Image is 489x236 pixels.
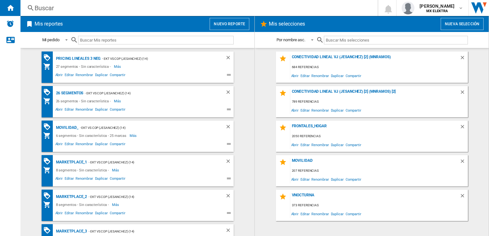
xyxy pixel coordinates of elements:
[290,71,300,80] span: Abrir
[54,158,87,166] div: MARKETPLACE_1
[43,132,54,139] div: Mi colección
[345,71,362,80] span: Compartir
[114,97,122,105] span: Más
[345,209,362,218] span: Compartir
[345,175,362,184] span: Compartir
[64,210,75,218] span: Editar
[109,141,126,149] span: Compartir
[300,140,310,149] span: Editar
[100,55,212,63] div: - EKT vs Cop (jesanchez) (14)
[225,158,234,166] div: Borrar
[225,124,234,132] div: Borrar
[54,132,130,139] div: 6 segmentos - Sin característica - 25 marcas
[225,89,234,97] div: Borrar
[460,158,468,167] div: Borrar
[64,176,75,183] span: Editar
[94,176,109,183] span: Duplicar
[460,193,468,201] div: Borrar
[94,141,109,149] span: Duplicar
[54,193,87,201] div: MARKETPLACE_2
[54,166,112,174] div: 8 segmentos - Sin característica -
[300,175,310,184] span: Editar
[54,210,64,218] span: Abrir
[114,63,122,70] span: Más
[210,18,249,30] button: Nuevo reporte
[54,176,64,183] span: Abrir
[330,209,345,218] span: Duplicar
[43,192,54,200] div: Matriz de PROMOCIONES
[75,72,94,80] span: Renombrar
[300,106,310,114] span: Editar
[290,98,468,106] div: 789 referencias
[87,158,212,166] div: - EKT vs Cop (jesanchez) (14)
[330,106,345,114] span: Duplicar
[6,20,14,28] img: alerts-logo.svg
[109,72,126,80] span: Compartir
[43,166,54,174] div: Mi colección
[54,106,64,114] span: Abrir
[43,201,54,208] div: Mi colección
[94,72,109,80] span: Duplicar
[460,89,468,98] div: Borrar
[83,89,212,97] div: - EKT vs Cop (jesanchez) (14)
[277,37,306,42] div: Por nombre asc.
[43,97,54,105] div: Mi colección
[42,37,60,42] div: Mi pedido
[290,175,300,184] span: Abrir
[54,89,84,97] div: 26 segmentos
[225,227,234,235] div: Borrar
[87,193,212,201] div: - EKT vs Cop (jesanchez) (14)
[35,4,361,12] div: Buscar
[426,9,448,13] b: MX ELEKTRA
[268,18,307,30] h2: Mis selecciones
[87,227,212,235] div: - EKT vs Cop (jesanchez) (14)
[290,158,460,167] div: MOVILIDAD
[64,106,75,114] span: Editar
[290,140,300,149] span: Abrir
[330,175,345,184] span: Duplicar
[43,157,54,165] div: Matriz de PROMOCIONES
[330,71,345,80] span: Duplicar
[345,140,362,149] span: Compartir
[290,89,460,98] div: Conectividad Lineal vj (jesanchez) [2] (mnramos) [2]
[64,141,75,149] span: Editar
[43,123,54,131] div: Matriz de PROMOCIONES
[441,18,484,30] button: Nueva selección
[460,124,468,132] div: Borrar
[54,63,114,70] div: 27 segmentos - Sin característica -
[300,71,310,80] span: Editar
[54,72,64,80] span: Abrir
[460,55,468,63] div: Borrar
[43,54,54,62] div: Matriz de PROMOCIONES
[54,141,64,149] span: Abrir
[290,201,468,209] div: 373 referencias
[324,36,468,44] input: Buscar Mis selecciones
[94,210,109,218] span: Duplicar
[290,132,468,140] div: 2050 referencias
[112,201,120,208] span: Más
[109,106,126,114] span: Compartir
[78,124,212,132] div: - EKT vs Cop (jesanchez) (14)
[290,63,468,71] div: 684 referencias
[290,106,300,114] span: Abrir
[109,210,126,218] span: Compartir
[75,106,94,114] span: Renombrar
[54,124,78,132] div: MOVILIDAD_
[78,36,234,44] input: Buscar Mis reportes
[402,2,414,14] img: profile.jpg
[310,71,330,80] span: Renombrar
[130,132,138,139] span: Más
[43,226,54,234] div: Matriz de PROMOCIONES
[300,209,310,218] span: Editar
[330,140,345,149] span: Duplicar
[225,55,234,63] div: Borrar
[345,106,362,114] span: Compartir
[64,72,75,80] span: Editar
[290,193,460,201] div: VNOCTURNA
[290,55,460,63] div: Conectividad Lineal vj (jesanchez) [2] (mnramos)
[310,209,330,218] span: Renombrar
[290,209,300,218] span: Abrir
[75,141,94,149] span: Renombrar
[54,55,101,63] div: Pricing lineales 3 neg
[225,193,234,201] div: Borrar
